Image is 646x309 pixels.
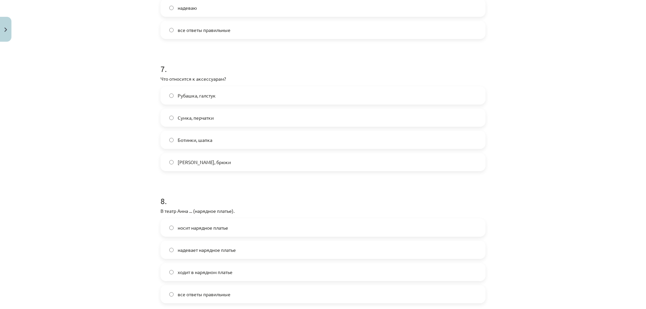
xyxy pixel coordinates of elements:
span: все ответы правильные [178,27,230,34]
input: Сумка, перчатки [169,116,174,120]
h1: 7 . [160,52,486,73]
p: В театр Анна ... (нарядное платье). [160,207,486,215]
span: носит нарядное платье [178,224,228,231]
input: Рубашка, галстук [169,93,174,98]
h1: 8 . [160,185,486,205]
span: все ответы правильные [178,291,230,298]
span: Ботинки, шапка [178,137,212,144]
span: Сумка, перчатки [178,114,214,121]
p: Что относится к аксессуарам? [160,75,486,82]
input: все ответы правильные [169,292,174,297]
input: надевает нарядное платье [169,248,174,252]
span: [PERSON_NAME], брюки [178,159,231,166]
input: Ботинки, шапка [169,138,174,142]
span: ходит в нарядном платье [178,269,232,276]
input: носит нарядное платье [169,226,174,230]
input: [PERSON_NAME], брюки [169,160,174,164]
input: ходит в нарядном платье [169,270,174,274]
input: надеваю [169,6,174,10]
img: icon-close-lesson-0947bae3869378f0d4975bcd49f059093ad1ed9edebbc8119c70593378902aed.svg [4,28,7,32]
span: Рубашка, галстук [178,92,216,99]
span: надеваю [178,4,197,11]
span: надевает нарядное платье [178,246,236,254]
input: все ответы правильные [169,28,174,32]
